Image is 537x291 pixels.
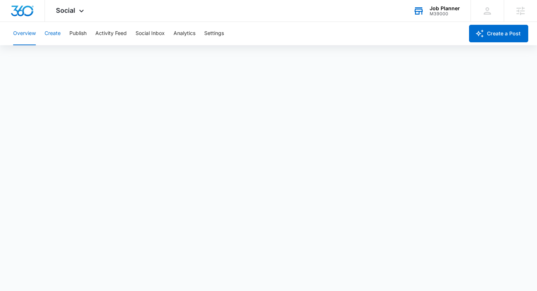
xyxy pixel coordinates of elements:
button: Publish [69,22,87,45]
button: Create [45,22,61,45]
button: Settings [204,22,224,45]
button: Create a Post [469,25,528,42]
button: Overview [13,22,36,45]
div: account name [430,5,460,11]
span: Social [56,7,75,14]
div: account id [430,11,460,16]
button: Social Inbox [136,22,165,45]
button: Analytics [174,22,195,45]
button: Activity Feed [95,22,127,45]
